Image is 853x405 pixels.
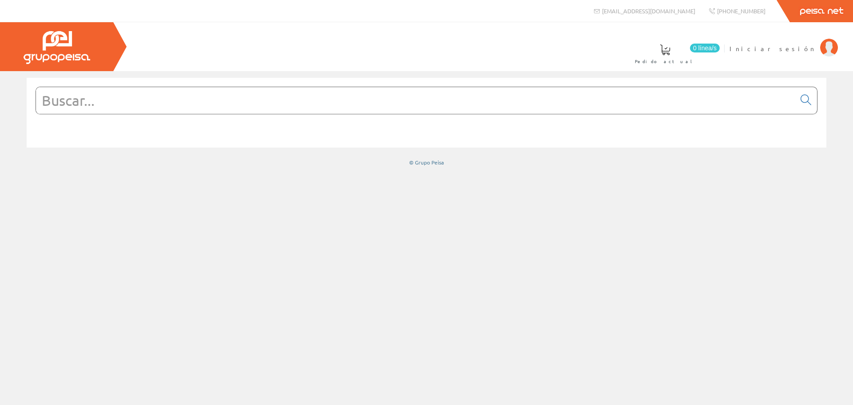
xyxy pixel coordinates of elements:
[729,37,838,45] a: Iniciar sesión
[24,31,90,64] img: Grupo Peisa
[729,44,816,53] span: Iniciar sesión
[602,7,695,15] span: [EMAIL_ADDRESS][DOMAIN_NAME]
[717,7,765,15] span: [PHONE_NUMBER]
[36,87,795,114] input: Buscar...
[27,159,826,166] div: © Grupo Peisa
[690,44,720,52] span: 0 línea/s
[635,57,695,66] span: Pedido actual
